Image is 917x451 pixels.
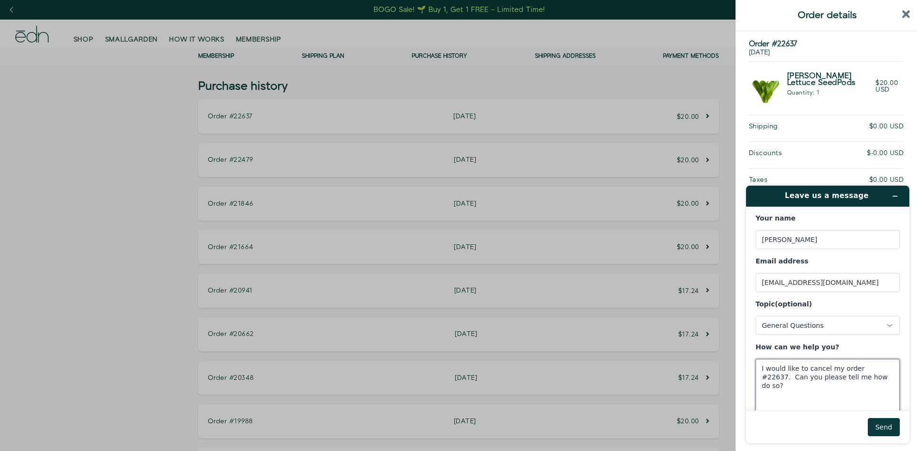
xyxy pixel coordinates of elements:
iframe: Find more information here [738,178,917,451]
span: $-0.00 USD [867,150,904,157]
span: [PERSON_NAME] Lettuce SeedPods [787,73,875,86]
span: Support [19,7,53,15]
span: Order details [798,9,857,22]
button: close sidebar [902,7,910,23]
span: [DATE] [749,48,770,57]
div: Order #22637 [749,41,904,48]
span: Discounts [749,150,782,157]
img: Bibb Lettuce SeedPods [749,70,782,103]
span: $20.00 USD [875,80,904,93]
span: Shipping [749,123,778,130]
span: Taxes [749,177,768,183]
p: Quantity: 1 [787,90,875,96]
span: $0.00 USD [869,123,904,130]
span: $0.00 USD [869,177,904,183]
